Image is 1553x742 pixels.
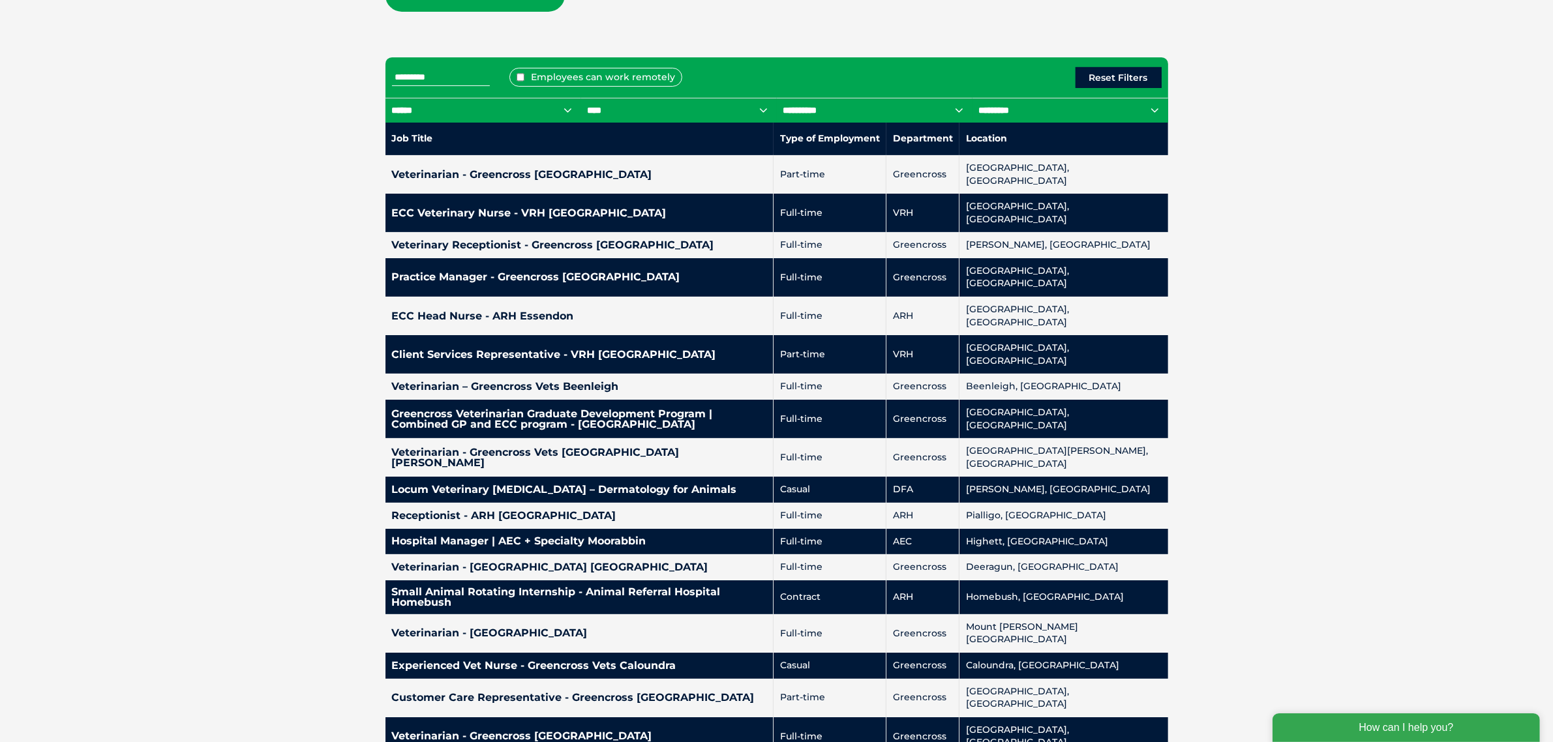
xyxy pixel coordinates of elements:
[509,68,683,87] label: Employees can work remotely
[886,374,959,400] td: Greencross
[959,374,1168,400] td: Beenleigh, [GEOGRAPHIC_DATA]
[959,194,1168,232] td: [GEOGRAPHIC_DATA], [GEOGRAPHIC_DATA]
[959,438,1168,477] td: [GEOGRAPHIC_DATA][PERSON_NAME], [GEOGRAPHIC_DATA]
[959,297,1168,335] td: [GEOGRAPHIC_DATA], [GEOGRAPHIC_DATA]
[959,554,1168,580] td: Deeragun, [GEOGRAPHIC_DATA]
[966,132,1007,144] nobr: Location
[959,679,1168,717] td: [GEOGRAPHIC_DATA], [GEOGRAPHIC_DATA]
[780,132,880,144] nobr: Type of Employment
[392,484,767,495] h4: Locum Veterinary [MEDICAL_DATA] – Dermatology for Animals
[392,170,767,180] h4: Veterinarian - Greencross [GEOGRAPHIC_DATA]
[392,562,767,572] h4: Veterinarian - [GEOGRAPHIC_DATA] [GEOGRAPHIC_DATA]
[517,73,525,82] input: Employees can work remotely
[959,335,1168,374] td: [GEOGRAPHIC_DATA], [GEOGRAPHIC_DATA]
[774,297,886,335] td: Full-time
[886,679,959,717] td: Greencross
[886,653,959,679] td: Greencross
[886,438,959,477] td: Greencross
[886,477,959,503] td: DFA
[886,614,959,653] td: Greencross
[774,580,886,614] td: Contract
[774,438,886,477] td: Full-time
[774,232,886,258] td: Full-time
[392,349,767,360] h4: Client Services Representative - VRH [GEOGRAPHIC_DATA]
[392,536,767,546] h4: Hospital Manager | AEC + Specialty Moorabbin
[392,587,767,608] h4: Small Animal Rotating Internship - Animal Referral Hospital Homebush
[774,155,886,194] td: Part-time
[886,529,959,555] td: AEC
[774,679,886,717] td: Part-time
[886,400,959,438] td: Greencross
[959,258,1168,297] td: [GEOGRAPHIC_DATA], [GEOGRAPHIC_DATA]
[774,529,886,555] td: Full-time
[774,554,886,580] td: Full-time
[959,232,1168,258] td: [PERSON_NAME], [GEOGRAPHIC_DATA]
[392,447,767,468] h4: Veterinarian - Greencross Vets [GEOGRAPHIC_DATA][PERSON_NAME]
[1076,67,1162,88] button: Reset Filters
[392,409,767,430] h4: Greencross Veterinarian Graduate Development Program | Combined GP and ECC program - [GEOGRAPHIC_...
[774,335,886,374] td: Part-time
[886,503,959,529] td: ARH
[959,614,1168,653] td: Mount [PERSON_NAME][GEOGRAPHIC_DATA]
[774,258,886,297] td: Full-time
[959,580,1168,614] td: Homebush, [GEOGRAPHIC_DATA]
[392,381,767,392] h4: Veterinarian – Greencross Vets Beenleigh
[886,232,959,258] td: Greencross
[774,194,886,232] td: Full-time
[774,400,886,438] td: Full-time
[774,477,886,503] td: Casual
[774,374,886,400] td: Full-time
[392,731,767,741] h4: Veterinarian - Greencross [GEOGRAPHIC_DATA]
[959,529,1168,555] td: Highett, [GEOGRAPHIC_DATA]
[959,503,1168,529] td: Pialligo, [GEOGRAPHIC_DATA]
[392,692,767,703] h4: Customer Care Representative - Greencross [GEOGRAPHIC_DATA]
[886,194,959,232] td: VRH
[774,653,886,679] td: Casual
[392,272,767,282] h4: Practice Manager - Greencross [GEOGRAPHIC_DATA]
[886,155,959,194] td: Greencross
[893,132,953,144] nobr: Department
[886,335,959,374] td: VRH
[392,132,433,144] nobr: Job Title
[886,580,959,614] td: ARH
[886,297,959,335] td: ARH
[392,660,767,671] h4: Experienced Vet Nurse - Greencross Vets Caloundra
[886,258,959,297] td: Greencross
[392,311,767,321] h4: ECC Head Nurse - ARH Essendon
[886,554,959,580] td: Greencross
[959,653,1168,679] td: Caloundra, [GEOGRAPHIC_DATA]
[774,503,886,529] td: Full-time
[392,511,767,521] h4: Receptionist - ARH [GEOGRAPHIC_DATA]
[959,400,1168,438] td: [GEOGRAPHIC_DATA], [GEOGRAPHIC_DATA]
[392,240,767,250] h4: Veterinary Receptionist - Greencross [GEOGRAPHIC_DATA]
[392,628,767,638] h4: Veterinarian - [GEOGRAPHIC_DATA]
[392,208,767,218] h4: ECC Veterinary Nurse - VRH [GEOGRAPHIC_DATA]
[959,477,1168,503] td: [PERSON_NAME], [GEOGRAPHIC_DATA]
[8,8,275,37] div: How can I help you?
[959,155,1168,194] td: [GEOGRAPHIC_DATA], [GEOGRAPHIC_DATA]
[774,614,886,653] td: Full-time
